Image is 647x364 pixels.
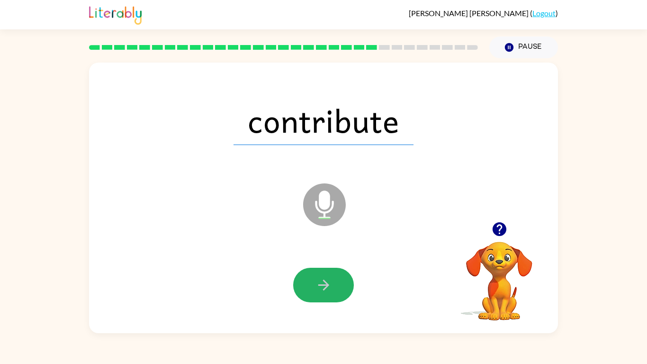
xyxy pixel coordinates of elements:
[409,9,558,18] div: ( )
[532,9,556,18] a: Logout
[452,227,547,322] video: Your browser must support playing .mp4 files to use Literably. Please try using another browser.
[234,96,413,145] span: contribute
[489,36,558,58] button: Pause
[89,4,142,25] img: Literably
[409,9,530,18] span: [PERSON_NAME] [PERSON_NAME]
